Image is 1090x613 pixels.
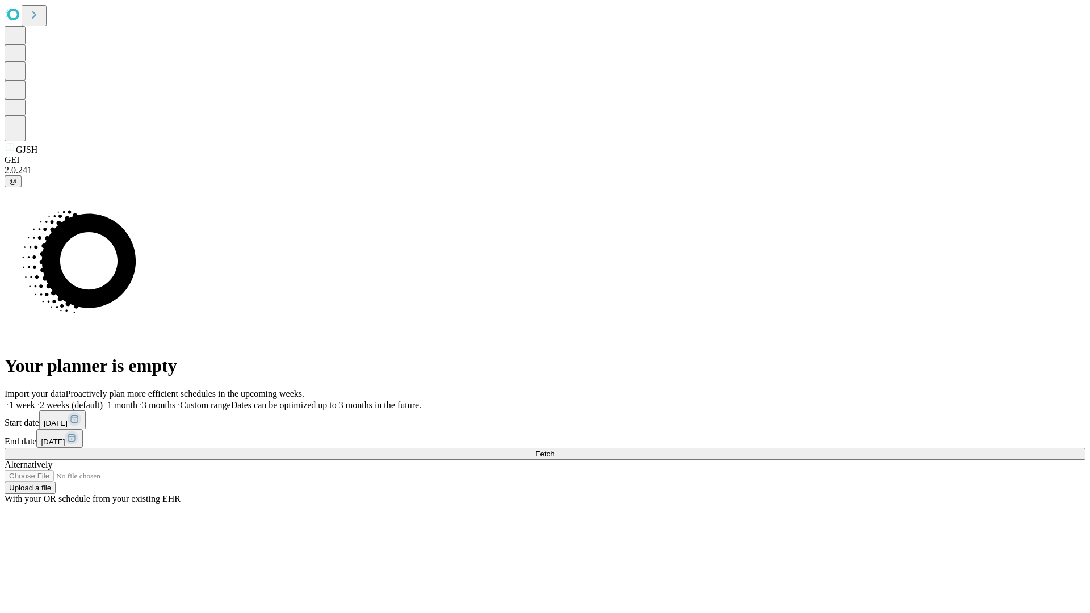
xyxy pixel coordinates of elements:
h1: Your planner is empty [5,355,1085,376]
div: Start date [5,410,1085,429]
span: Fetch [535,450,554,458]
button: @ [5,175,22,187]
button: Fetch [5,448,1085,460]
span: 1 month [107,400,137,410]
span: @ [9,177,17,186]
span: Proactively plan more efficient schedules in the upcoming weeks. [66,389,304,398]
span: Import your data [5,389,66,398]
span: 1 week [9,400,35,410]
div: End date [5,429,1085,448]
span: GJSH [16,145,37,154]
div: GEI [5,155,1085,165]
span: Dates can be optimized up to 3 months in the future. [231,400,421,410]
span: With your OR schedule from your existing EHR [5,494,181,503]
button: Upload a file [5,482,56,494]
span: [DATE] [41,438,65,446]
span: Custom range [180,400,230,410]
span: Alternatively [5,460,52,469]
span: 2 weeks (default) [40,400,103,410]
div: 2.0.241 [5,165,1085,175]
button: [DATE] [39,410,86,429]
span: [DATE] [44,419,68,427]
button: [DATE] [36,429,83,448]
span: 3 months [142,400,175,410]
